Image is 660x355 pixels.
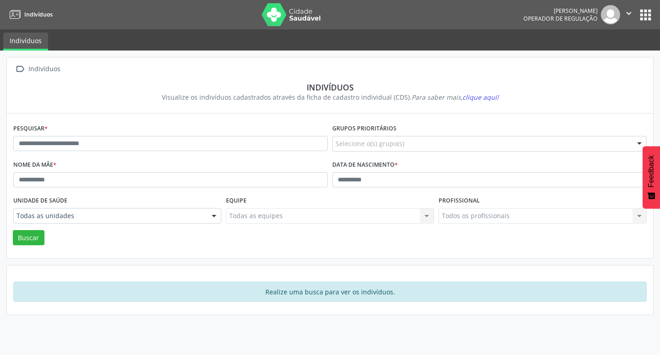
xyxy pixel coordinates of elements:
[332,158,398,172] label: Data de nascimento
[13,282,647,302] div: Realize uma busca para ver os indivíduos.
[523,7,598,15] div: [PERSON_NAME]
[13,158,56,172] label: Nome da mãe
[624,8,634,18] i: 
[13,194,67,208] label: Unidade de saúde
[335,139,404,148] span: Selecione o(s) grupo(s)
[439,194,480,208] label: Profissional
[601,5,620,24] img: img
[620,5,638,24] button: 
[412,93,499,101] i: Para saber mais,
[226,194,247,208] label: Equipe
[523,15,598,23] span: Operador de regulação
[27,62,62,76] div: Indivíduos
[16,211,203,220] span: Todas as unidades
[13,230,44,246] button: Buscar
[20,92,640,102] div: Visualize os indivíduos cadastrados através da ficha de cadastro individual (CDS).
[13,62,62,76] a:  Indivíduos
[638,7,654,23] button: apps
[3,33,48,51] a: Indivíduos
[20,82,640,92] div: Indivíduos
[13,62,27,76] i: 
[332,122,396,136] label: Grupos prioritários
[13,122,48,136] label: Pesquisar
[6,7,53,22] a: Indivíduos
[462,93,499,101] span: clique aqui!
[643,146,660,208] button: Feedback - Mostrar pesquisa
[24,11,53,18] span: Indivíduos
[647,155,655,187] span: Feedback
